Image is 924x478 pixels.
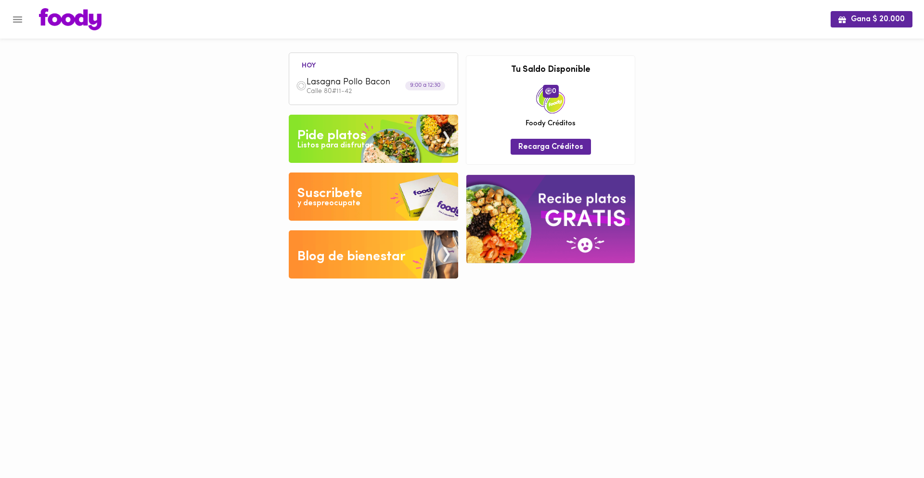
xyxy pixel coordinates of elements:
img: dish.png [296,80,307,91]
div: Blog de bienestar [297,247,406,266]
span: Gana $ 20.000 [838,15,905,24]
div: Listos para disfrutar [297,140,372,151]
div: Suscribete [297,184,362,203]
button: Gana $ 20.000 [831,11,912,27]
img: Disfruta bajar de peso [289,173,458,221]
button: Menu [6,8,29,31]
iframe: Messagebird Livechat Widget [868,422,914,468]
div: y despreocupate [297,198,360,209]
img: credits-package.png [536,85,565,114]
li: hoy [294,60,323,69]
img: foody-creditos.png [545,88,552,94]
img: Blog de bienestar [289,230,458,279]
span: 0 [543,85,559,97]
span: Recarga Créditos [518,143,583,152]
p: Calle 80#11-42 [307,88,451,95]
img: referral-banner.png [466,175,635,263]
div: Pide platos [297,126,366,146]
span: Foody Créditos [526,119,576,129]
button: Recarga Créditos [511,139,591,155]
div: 9:00 a 12:30 [405,81,445,91]
span: Lasagna Pollo Bacon [307,77,417,88]
img: logo.png [39,8,102,30]
h3: Tu Saldo Disponible [474,66,628,75]
img: Pide un Platos [289,115,458,163]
